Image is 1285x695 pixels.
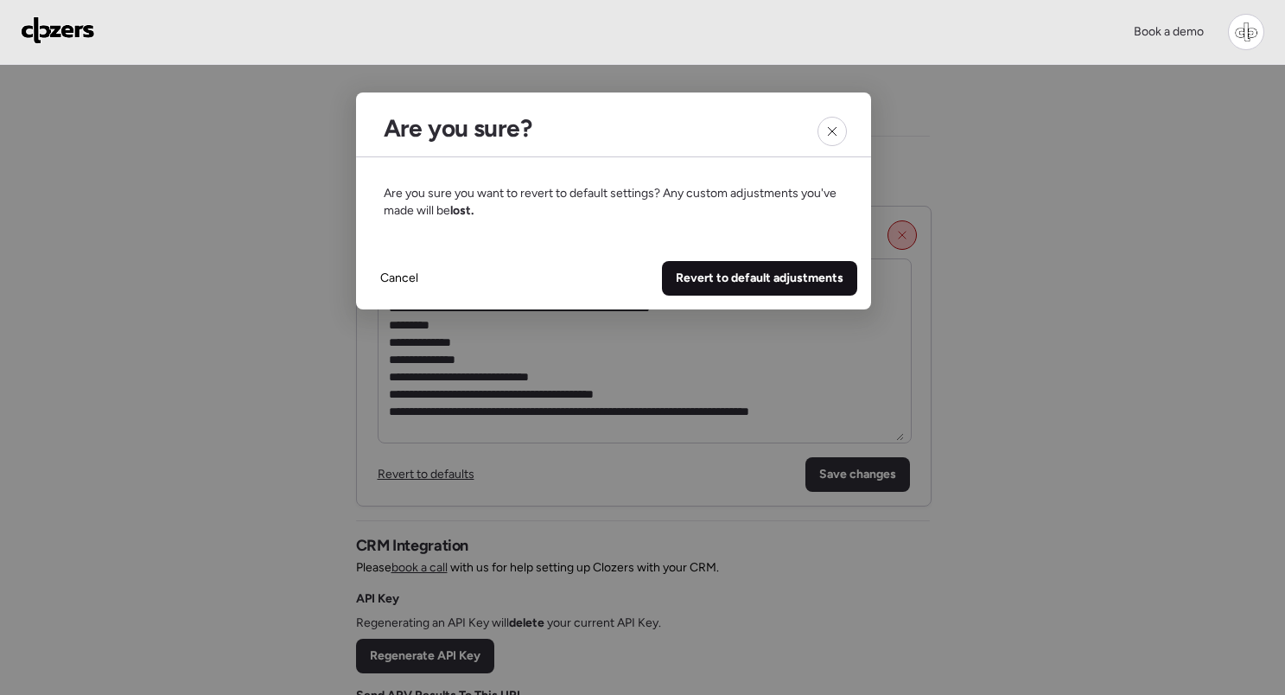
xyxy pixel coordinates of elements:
h2: Are you sure? [384,113,532,143]
span: lost. [450,203,474,218]
span: Cancel [380,270,418,287]
span: Are you sure you want to revert to default settings? Any custom adjustments you've made will be [384,186,837,218]
span: Revert to default adjustments [676,270,843,287]
img: Logo [21,16,95,44]
span: Book a demo [1134,24,1204,39]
